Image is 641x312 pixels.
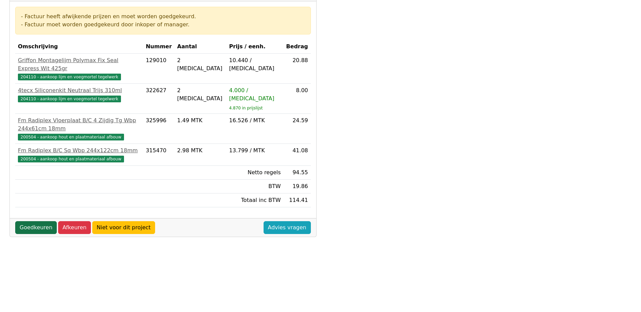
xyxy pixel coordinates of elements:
div: 2 [MEDICAL_DATA] [177,56,224,73]
td: 322627 [143,84,174,114]
a: 4tecx Siliconenkit Neutraal Trijs 310ml204110 - aankoop lijm en voegmortel tegelwerk [18,86,140,103]
th: Nummer [143,40,174,54]
div: Griffon Montagelijm Polymax Fix Seal Express Wit 425gr [18,56,140,73]
div: 4.000 / [MEDICAL_DATA] [229,86,281,103]
span: 204110 - aankoop lijm en voegmortel tegelwerk [18,74,121,80]
div: Fm Radiplex B/C Sq Wbp 244x122cm 18mm [18,147,140,155]
td: 24.59 [283,114,311,144]
span: 204110 - aankoop lijm en voegmortel tegelwerk [18,96,121,102]
td: 315470 [143,144,174,166]
td: Netto regels [226,166,283,180]
div: 13.799 / MTK [229,147,281,155]
a: Goedkeuren [15,221,57,234]
th: Prijs / eenh. [226,40,283,54]
td: BTW [226,180,283,193]
td: 325996 [143,114,174,144]
a: Fm Radiplex B/C Sq Wbp 244x122cm 18mm200504 - aankoop hout en plaatmateriaal afbouw [18,147,140,163]
th: Aantal [174,40,226,54]
span: 200504 - aankoop hout en plaatmateriaal afbouw [18,156,124,162]
td: 8.00 [283,84,311,114]
td: 94.55 [283,166,311,180]
td: 129010 [143,54,174,84]
div: - Factuur moet worden goedgekeurd door inkoper of manager. [21,21,305,29]
sub: 4.870 in prijslijst [229,106,263,110]
div: 10.440 / [MEDICAL_DATA] [229,56,281,73]
a: Niet voor dit project [92,221,155,234]
div: Fm Radiplex Vloerplaat B/C 4 Zijdig Tg Wbp 244x61cm 18mm [18,116,140,133]
a: Griffon Montagelijm Polymax Fix Seal Express Wit 425gr204110 - aankoop lijm en voegmortel tegelwerk [18,56,140,81]
div: 16.526 / MTK [229,116,281,125]
td: 114.41 [283,193,311,207]
div: 2.98 MTK [177,147,224,155]
a: Advies vragen [264,221,311,234]
td: 19.86 [283,180,311,193]
td: 41.08 [283,144,311,166]
a: Fm Radiplex Vloerplaat B/C 4 Zijdig Tg Wbp 244x61cm 18mm200504 - aankoop hout en plaatmateriaal a... [18,116,140,141]
a: Afkeuren [58,221,91,234]
th: Bedrag [283,40,311,54]
div: 4tecx Siliconenkit Neutraal Trijs 310ml [18,86,140,95]
td: 20.88 [283,54,311,84]
span: 200504 - aankoop hout en plaatmateriaal afbouw [18,134,124,140]
td: Totaal inc BTW [226,193,283,207]
th: Omschrijving [15,40,143,54]
div: 1.49 MTK [177,116,224,125]
div: 2 [MEDICAL_DATA] [177,86,224,103]
div: - Factuur heeft afwijkende prijzen en moet worden goedgekeurd. [21,12,305,21]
